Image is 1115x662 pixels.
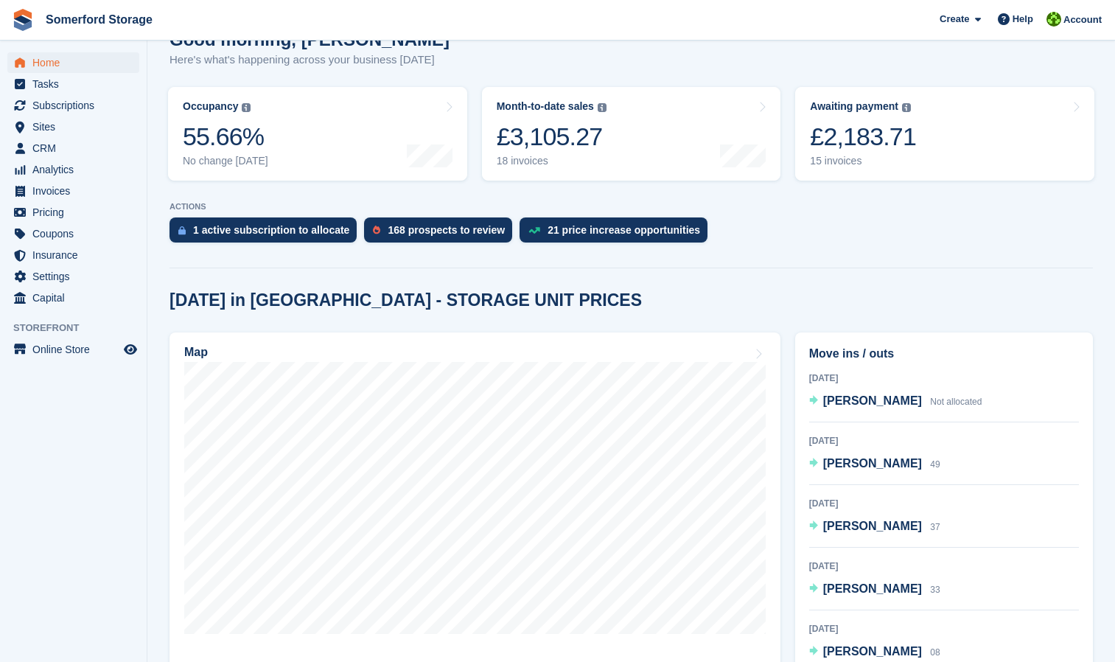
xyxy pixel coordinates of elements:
[823,457,922,470] span: [PERSON_NAME]
[930,397,982,407] span: Not allocated
[823,520,922,532] span: [PERSON_NAME]
[809,580,940,599] a: [PERSON_NAME] 33
[810,122,916,152] div: £2,183.71
[809,392,982,411] a: [PERSON_NAME] Not allocated
[497,122,607,152] div: £3,105.27
[520,217,715,250] a: 21 price increase opportunities
[528,227,540,234] img: price_increase_opportunities-93ffe204e8149a01c8c9dc8f82e8f89637d9d84a8eef4429ea346261dce0b2c0.svg
[12,9,34,31] img: stora-icon-8386f47178a22dfd0bd8f6a31ec36ba5ce8667c1dd55bd0f319d3a0aa187defe.svg
[32,159,121,180] span: Analytics
[795,87,1094,181] a: Awaiting payment £2,183.71 15 invoices
[930,585,940,595] span: 33
[930,522,940,532] span: 37
[1046,12,1061,27] img: Michael Llewellen Palmer
[32,52,121,73] span: Home
[809,518,940,537] a: [PERSON_NAME] 37
[809,560,1079,573] div: [DATE]
[169,52,450,69] p: Here's what's happening across your business [DATE]
[497,155,607,167] div: 18 invoices
[122,341,139,358] a: Preview store
[823,582,922,595] span: [PERSON_NAME]
[32,266,121,287] span: Settings
[7,116,139,137] a: menu
[242,103,251,112] img: icon-info-grey-7440780725fd019a000dd9b08b2336e03edf1995a4989e88bcd33f0948082b44.svg
[178,226,186,235] img: active_subscription_to_allocate_icon-d502201f5373d7db506a760aba3b589e785aa758c864c3986d89f69b8ff3...
[388,224,505,236] div: 168 prospects to review
[810,155,916,167] div: 15 invoices
[940,12,969,27] span: Create
[32,245,121,265] span: Insurance
[823,645,922,658] span: [PERSON_NAME]
[184,346,208,359] h2: Map
[598,103,607,112] img: icon-info-grey-7440780725fd019a000dd9b08b2336e03edf1995a4989e88bcd33f0948082b44.svg
[13,321,147,335] span: Storefront
[7,52,139,73] a: menu
[930,459,940,470] span: 49
[169,290,642,310] h2: [DATE] in [GEOGRAPHIC_DATA] - STORAGE UNIT PRICES
[364,217,520,250] a: 168 prospects to review
[1013,12,1033,27] span: Help
[7,245,139,265] a: menu
[7,74,139,94] a: menu
[169,217,364,250] a: 1 active subscription to allocate
[7,223,139,244] a: menu
[497,100,594,113] div: Month-to-date sales
[7,266,139,287] a: menu
[32,181,121,201] span: Invoices
[7,288,139,308] a: menu
[809,643,940,662] a: [PERSON_NAME] 08
[32,339,121,360] span: Online Store
[1063,13,1102,27] span: Account
[32,202,121,223] span: Pricing
[548,224,700,236] div: 21 price increase opportunities
[902,103,911,112] img: icon-info-grey-7440780725fd019a000dd9b08b2336e03edf1995a4989e88bcd33f0948082b44.svg
[7,138,139,158] a: menu
[823,394,922,407] span: [PERSON_NAME]
[7,181,139,201] a: menu
[7,339,139,360] a: menu
[809,497,1079,510] div: [DATE]
[183,122,268,152] div: 55.66%
[809,345,1079,363] h2: Move ins / outs
[810,100,898,113] div: Awaiting payment
[169,202,1093,212] p: ACTIONS
[373,226,380,234] img: prospect-51fa495bee0391a8d652442698ab0144808aea92771e9ea1ae160a38d050c398.svg
[183,155,268,167] div: No change [DATE]
[7,159,139,180] a: menu
[7,202,139,223] a: menu
[32,138,121,158] span: CRM
[809,455,940,474] a: [PERSON_NAME] 49
[32,223,121,244] span: Coupons
[40,7,158,32] a: Somerford Storage
[183,100,238,113] div: Occupancy
[32,74,121,94] span: Tasks
[809,372,1079,385] div: [DATE]
[7,95,139,116] a: menu
[32,95,121,116] span: Subscriptions
[809,622,1079,635] div: [DATE]
[32,288,121,308] span: Capital
[809,434,1079,447] div: [DATE]
[930,647,940,658] span: 08
[482,87,781,181] a: Month-to-date sales £3,105.27 18 invoices
[168,87,467,181] a: Occupancy 55.66% No change [DATE]
[193,224,349,236] div: 1 active subscription to allocate
[32,116,121,137] span: Sites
